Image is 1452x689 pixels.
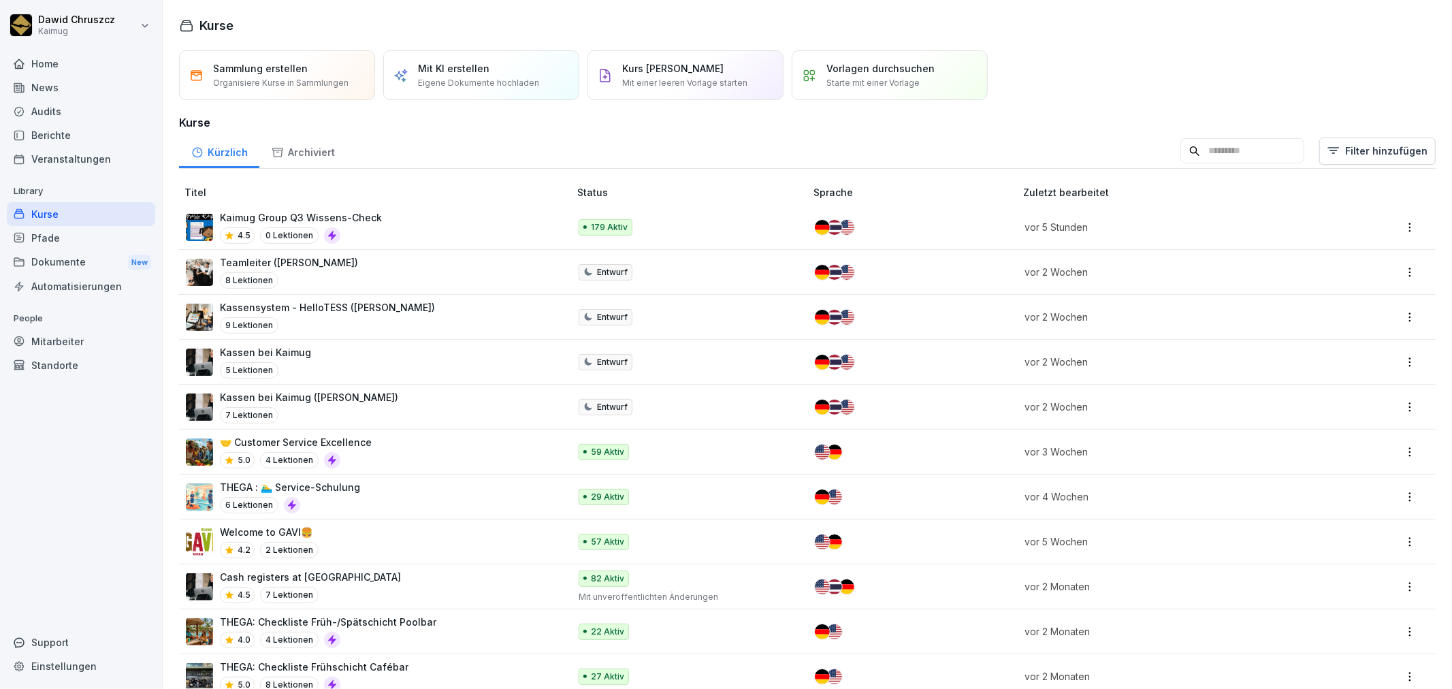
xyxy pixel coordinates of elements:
p: vor 2 Monaten [1025,624,1314,639]
div: Berichte [7,123,155,147]
img: de.svg [815,355,830,370]
p: Entwurf [597,401,628,413]
img: us.svg [839,355,854,370]
img: j3qvtondn2pyyk0uswimno35.png [186,528,213,556]
img: de.svg [815,490,830,504]
img: de.svg [815,265,830,280]
p: Welcome to GAVI🍔​ [220,525,319,539]
img: dl77onhohrz39aq74lwupjv4.png [186,394,213,421]
p: Mit unveröffentlichten Änderungen [579,591,792,603]
p: 59 Aktiv [591,446,624,458]
img: us.svg [827,490,842,504]
p: Mit KI erstellen [418,61,489,76]
p: Kurs [PERSON_NAME] [622,61,724,76]
a: Kürzlich [179,133,259,168]
p: Cash registers at [GEOGRAPHIC_DATA] [220,570,401,584]
a: Automatisierungen [7,274,155,298]
a: Mitarbeiter [7,330,155,353]
div: Support [7,630,155,654]
a: Audits [7,99,155,123]
img: us.svg [815,445,830,460]
img: us.svg [815,534,830,549]
p: 5.0 [238,454,251,466]
img: us.svg [827,624,842,639]
img: de.svg [815,669,830,684]
p: vor 2 Wochen [1025,310,1314,324]
p: 7 Lektionen [220,407,278,423]
img: th.svg [827,220,842,235]
p: Dawid Chruszcz [38,14,115,26]
p: 179 Aktiv [591,221,628,234]
p: Kassensystem - HelloTESS ([PERSON_NAME]) [220,300,435,315]
h3: Kurse [179,114,1436,131]
h1: Kurse [199,16,233,35]
img: us.svg [839,400,854,415]
img: de.svg [815,400,830,415]
p: 82 Aktiv [591,573,624,585]
a: Einstellungen [7,654,155,678]
img: de.svg [815,220,830,235]
p: vor 2 Wochen [1025,265,1314,279]
p: 2 Lektionen [260,542,319,558]
p: 4 Lektionen [260,452,319,468]
img: pytyph5pk76tu4q1kwztnixg.png [186,259,213,286]
a: Archiviert [259,133,346,168]
a: Kurse [7,202,155,226]
p: Mit einer leeren Vorlage starten [622,77,747,89]
a: Home [7,52,155,76]
a: Standorte [7,353,155,377]
p: 4.2 [238,544,251,556]
img: th.svg [827,579,842,594]
img: th.svg [827,400,842,415]
p: People [7,308,155,330]
a: Pfade [7,226,155,250]
p: vor 2 Wochen [1025,400,1314,414]
p: THEGA: Checkliste Früh-/Spätschicht Poolbar [220,615,436,629]
p: 7 Lektionen [260,587,319,603]
p: Kassen bei Kaimug [220,345,311,359]
img: th.svg [827,265,842,280]
a: DokumenteNew [7,250,155,275]
p: 4.0 [238,634,251,646]
img: wcu8mcyxm0k4gzhvf0psz47j.png [186,483,213,511]
p: Titel [184,185,572,199]
img: th.svg [827,355,842,370]
p: vor 2 Wochen [1025,355,1314,369]
p: vor 4 Wochen [1025,490,1314,504]
p: vor 5 Stunden [1025,220,1314,234]
img: k4tsflh0pn5eas51klv85bn1.png [186,304,213,331]
p: 5 Lektionen [220,362,278,379]
p: Sammlung erstellen [213,61,308,76]
p: 57 Aktiv [591,536,624,548]
img: de.svg [815,624,830,639]
p: Library [7,180,155,202]
a: Veranstaltungen [7,147,155,171]
p: Vorlagen durchsuchen [826,61,935,76]
p: vor 2 Monaten [1025,669,1314,684]
img: us.svg [839,265,854,280]
img: th.svg [827,310,842,325]
img: de.svg [827,445,842,460]
p: 22 Aktiv [591,626,624,638]
p: vor 3 Wochen [1025,445,1314,459]
div: News [7,76,155,99]
img: dl77onhohrz39aq74lwupjv4.png [186,349,213,376]
img: us.svg [839,310,854,325]
img: us.svg [827,669,842,684]
p: vor 2 Monaten [1025,579,1314,594]
p: 4.5 [238,589,251,601]
p: Status [577,185,808,199]
p: Entwurf [597,356,628,368]
p: 6 Lektionen [220,497,278,513]
p: Starte mit einer Vorlage [826,77,920,89]
div: New [128,255,151,270]
p: THEGA: Checkliste Frühschicht Cafébar [220,660,408,674]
